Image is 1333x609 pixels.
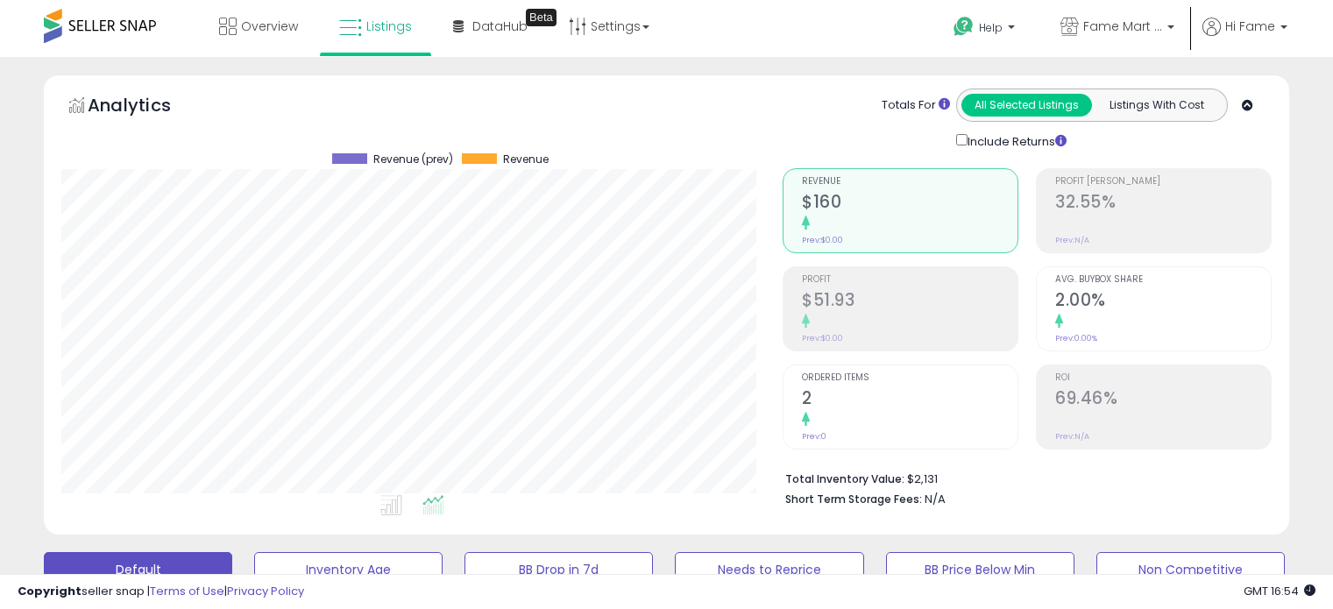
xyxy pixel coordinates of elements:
[373,153,453,166] span: Revenue (prev)
[785,467,1259,488] li: $2,131
[526,9,557,26] div: Tooltip anchor
[925,491,946,507] span: N/A
[366,18,412,35] span: Listings
[1055,192,1271,216] h2: 32.55%
[802,275,1017,285] span: Profit
[943,131,1088,151] div: Include Returns
[464,552,653,587] button: BB Drop in 7d
[802,177,1017,187] span: Revenue
[1055,388,1271,412] h2: 69.46%
[802,333,843,343] small: Prev: $0.00
[1055,333,1097,343] small: Prev: 0.00%
[802,431,826,442] small: Prev: 0
[1055,177,1271,187] span: Profit [PERSON_NAME]
[1091,94,1222,117] button: Listings With Cost
[150,583,224,599] a: Terms of Use
[802,290,1017,314] h2: $51.93
[44,552,232,587] button: Default
[18,584,304,600] div: seller snap | |
[1202,18,1287,57] a: Hi Fame
[953,16,975,38] i: Get Help
[1055,431,1089,442] small: Prev: N/A
[1083,18,1162,35] span: Fame Mart CA
[886,552,1074,587] button: BB Price Below Min
[802,192,1017,216] h2: $160
[227,583,304,599] a: Privacy Policy
[802,388,1017,412] h2: 2
[802,373,1017,383] span: Ordered Items
[785,492,922,506] b: Short Term Storage Fees:
[503,153,549,166] span: Revenue
[1055,275,1271,285] span: Avg. Buybox Share
[882,97,950,114] div: Totals For
[785,471,904,486] b: Total Inventory Value:
[472,18,528,35] span: DataHub
[1096,552,1285,587] button: Non Competitive
[1055,373,1271,383] span: ROI
[939,3,1032,57] a: Help
[241,18,298,35] span: Overview
[88,93,205,122] h5: Analytics
[254,552,443,587] button: Inventory Age
[1055,290,1271,314] h2: 2.00%
[1225,18,1275,35] span: Hi Fame
[961,94,1092,117] button: All Selected Listings
[802,235,843,245] small: Prev: $0.00
[675,552,863,587] button: Needs to Reprice
[1055,235,1089,245] small: Prev: N/A
[18,583,82,599] strong: Copyright
[1244,583,1315,599] span: 2025-10-6 16:54 GMT
[979,20,1003,35] span: Help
